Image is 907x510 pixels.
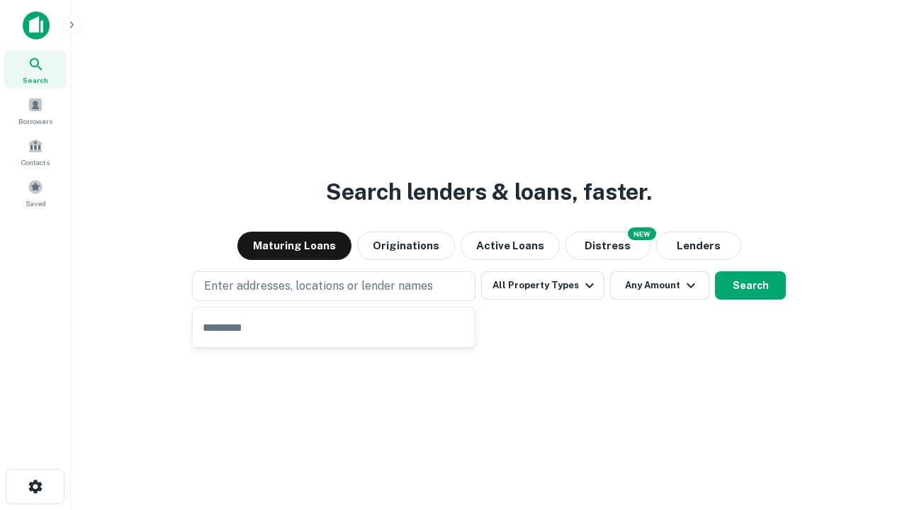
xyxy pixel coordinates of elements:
a: Search [4,50,67,89]
button: Originations [357,232,455,260]
span: Contacts [21,157,50,168]
button: Lenders [656,232,741,260]
a: Contacts [4,132,67,171]
p: Enter addresses, locations or lender names [204,278,433,295]
button: Search distressed loans with lien and other non-mortgage details. [565,232,650,260]
img: capitalize-icon.png [23,11,50,40]
button: Search [715,271,786,300]
iframe: Chat Widget [836,397,907,465]
button: Enter addresses, locations or lender names [192,271,475,301]
h3: Search lenders & loans, faster. [326,175,652,209]
button: Active Loans [461,232,560,260]
a: Saved [4,174,67,212]
span: Saved [26,198,46,209]
a: Borrowers [4,91,67,130]
button: Maturing Loans [237,232,351,260]
span: Borrowers [18,115,52,127]
div: NEW [628,227,656,240]
span: Search [23,74,48,86]
button: All Property Types [481,271,604,300]
button: Any Amount [610,271,709,300]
